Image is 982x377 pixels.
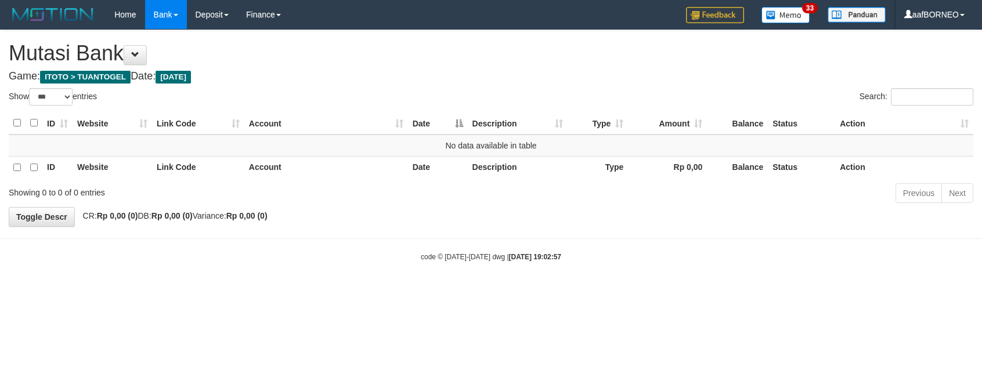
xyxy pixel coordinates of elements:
[468,156,568,179] th: Description
[42,156,73,179] th: ID
[73,112,152,135] th: Website: activate to sort column ascending
[152,112,244,135] th: Link Code: activate to sort column ascending
[9,182,400,198] div: Showing 0 to 0 of 0 entries
[151,211,193,220] strong: Rp 0,00 (0)
[768,112,835,135] th: Status
[628,156,707,179] th: Rp 0,00
[42,112,73,135] th: ID: activate to sort column ascending
[9,207,75,227] a: Toggle Descr
[761,7,810,23] img: Button%20Memo.svg
[9,6,97,23] img: MOTION_logo.png
[77,211,268,220] span: CR: DB: Variance:
[509,253,561,261] strong: [DATE] 19:02:57
[244,156,408,179] th: Account
[468,112,568,135] th: Description: activate to sort column ascending
[9,42,973,65] h1: Mutasi Bank
[9,88,97,106] label: Show entries
[568,156,628,179] th: Type
[628,112,707,135] th: Amount: activate to sort column ascending
[891,88,973,106] input: Search:
[835,156,973,179] th: Action
[408,156,468,179] th: Date
[152,156,244,179] th: Link Code
[226,211,268,220] strong: Rp 0,00 (0)
[244,112,408,135] th: Account: activate to sort column ascending
[828,7,886,23] img: panduan.png
[568,112,628,135] th: Type: activate to sort column ascending
[29,88,73,106] select: Showentries
[97,211,138,220] strong: Rp 0,00 (0)
[802,3,818,13] span: 33
[860,88,973,106] label: Search:
[896,183,942,203] a: Previous
[9,135,973,157] td: No data available in table
[707,156,768,179] th: Balance
[9,71,973,82] h4: Game: Date:
[707,112,768,135] th: Balance
[40,71,131,84] span: ITOTO > TUANTOGEL
[768,156,835,179] th: Status
[421,253,561,261] small: code © [DATE]-[DATE] dwg |
[156,71,191,84] span: [DATE]
[73,156,152,179] th: Website
[941,183,973,203] a: Next
[835,112,973,135] th: Action: activate to sort column ascending
[686,7,744,23] img: Feedback.jpg
[408,112,468,135] th: Date: activate to sort column descending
